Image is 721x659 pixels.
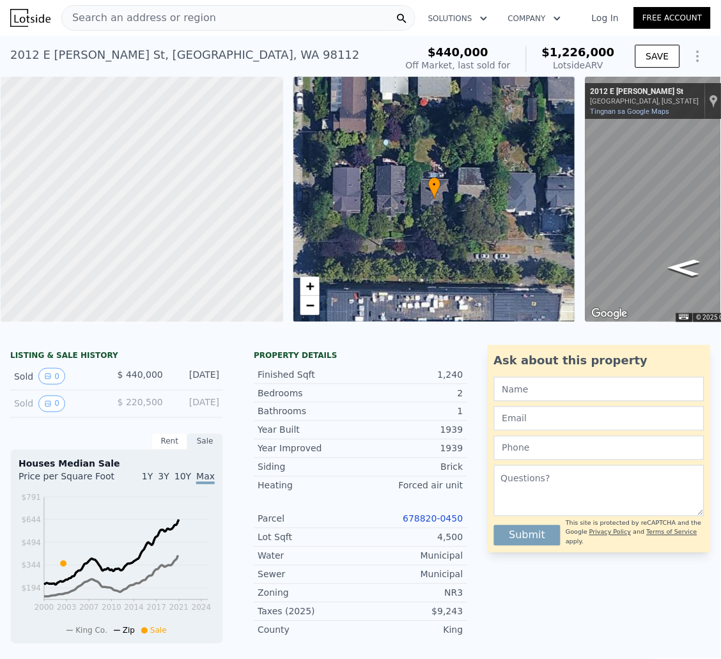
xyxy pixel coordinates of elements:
[14,368,107,385] div: Sold
[124,603,144,612] tspan: 2014
[300,277,320,296] a: Zoom in
[159,472,169,482] span: 3Y
[258,461,360,474] div: Siding
[360,387,463,399] div: 2
[360,424,463,437] div: 1939
[406,59,511,72] div: Off Market, last sold for
[258,479,360,492] div: Heating
[634,7,711,29] a: Free Account
[10,350,223,363] div: LISTING & SALE HISTORY
[494,436,704,460] input: Phone
[360,368,463,381] div: 1,240
[10,46,360,64] div: 2012 E [PERSON_NAME] St , [GEOGRAPHIC_DATA] , WA 98112
[258,513,360,525] div: Parcel
[169,603,189,612] tspan: 2021
[258,442,360,455] div: Year Improved
[258,605,360,618] div: Taxes (2025)
[57,603,77,612] tspan: 2003
[150,626,167,635] span: Sale
[494,352,704,369] div: Ask about this property
[591,107,670,116] a: Tingnan sa Google Maps
[79,603,99,612] tspan: 2007
[647,529,697,536] a: Terms of Service
[258,550,360,562] div: Water
[566,519,704,547] div: This site is protected by reCAPTCHA and the Google and apply.
[494,407,704,431] input: Email
[494,377,704,401] input: Name
[498,7,571,30] button: Company
[306,297,314,313] span: −
[635,45,680,68] button: SAVE
[21,584,41,593] tspan: $194
[709,94,718,108] a: Ipakita ang lokasyon sa mapa
[360,587,463,600] div: NR3
[102,603,121,612] tspan: 2010
[21,515,41,524] tspan: $644
[589,306,631,322] a: Buksan ang lugar na ito sa Google Maps (magbubukas ng bagong window)
[360,568,463,581] div: Municipal
[360,531,463,544] div: 4,500
[577,12,634,24] a: Log In
[306,278,314,294] span: +
[118,397,163,407] span: $ 220,500
[173,396,219,412] div: [DATE]
[428,45,489,59] span: $440,000
[679,314,688,320] button: Mga keyboard shortcut
[38,368,65,385] button: View historical data
[591,97,699,105] div: [GEOGRAPHIC_DATA], [US_STATE]
[300,296,320,315] a: Zoom out
[258,368,360,381] div: Finished Sqft
[21,561,41,570] tspan: $344
[258,531,360,544] div: Lot Sqft
[19,470,117,491] div: Price per Square Foot
[192,603,212,612] tspan: 2024
[589,529,631,536] a: Privacy Policy
[196,472,215,485] span: Max
[187,433,223,450] div: Sale
[35,603,54,612] tspan: 2000
[494,525,561,546] button: Submit
[151,433,187,450] div: Rent
[685,43,711,69] button: Show Options
[142,472,153,482] span: 1Y
[360,461,463,474] div: Brick
[258,405,360,418] div: Bathrooms
[75,626,107,635] span: King Co.
[21,538,41,547] tspan: $494
[147,603,167,612] tspan: 2017
[360,624,463,637] div: King
[542,45,615,59] span: $1,226,000
[38,396,65,412] button: View historical data
[418,7,498,30] button: Solutions
[591,87,699,97] div: 2012 E [PERSON_NAME] St
[258,387,360,399] div: Bedrooms
[21,493,41,502] tspan: $791
[118,369,163,380] span: $ 440,000
[360,479,463,492] div: Forced air unit
[10,9,50,27] img: Lotside
[360,550,463,562] div: Municipal
[173,368,219,385] div: [DATE]
[258,587,360,600] div: Zoning
[258,568,360,581] div: Sewer
[62,10,216,26] span: Search an address or region
[14,396,107,412] div: Sold
[428,177,441,199] div: •
[360,605,463,618] div: $9,243
[360,405,463,418] div: 1
[123,626,135,635] span: Zip
[655,256,714,281] path: Magpakanluran, E Calhoun St
[258,424,360,437] div: Year Built
[258,624,360,637] div: County
[542,59,615,72] div: Lotside ARV
[19,458,215,470] div: Houses Median Sale
[360,442,463,455] div: 1939
[589,306,631,322] img: Google
[254,350,467,361] div: Property details
[428,179,441,190] span: •
[403,514,463,524] a: 678820-0450
[174,472,191,482] span: 10Y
